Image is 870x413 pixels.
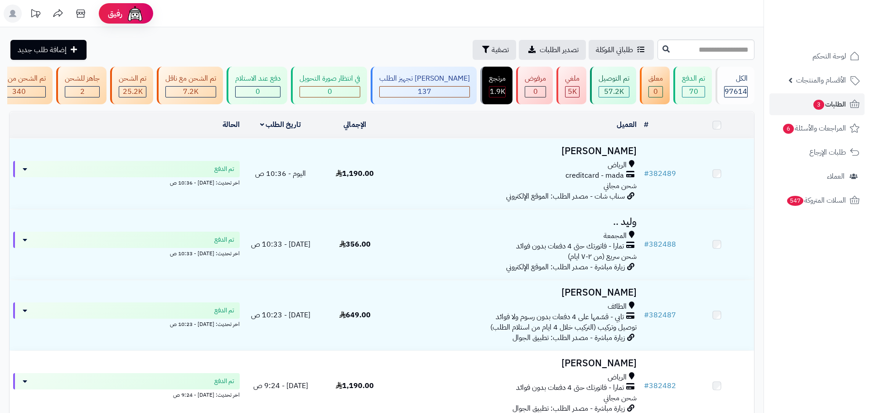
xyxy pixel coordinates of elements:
[588,67,638,104] a: تم التوصيل 57.2K
[644,119,648,130] a: #
[724,73,748,84] div: الكل
[289,67,369,104] a: في انتظار صورة التحويل 0
[214,235,234,244] span: تم الدفع
[555,67,588,104] a: ملغي 5K
[336,168,374,179] span: 1,190.00
[808,24,861,43] img: logo-2.png
[396,146,637,156] h3: [PERSON_NAME]
[644,380,676,391] a: #382482
[256,86,260,97] span: 0
[608,372,627,383] span: الرياض
[568,86,577,97] span: 5K
[339,239,371,250] span: 356.00
[12,86,26,97] span: 340
[225,67,289,104] a: دفع عند الاستلام 0
[473,40,516,60] button: تصفية
[222,119,240,130] a: الحالة
[369,67,478,104] a: [PERSON_NAME] تجهيز الطلب 137
[596,44,633,55] span: طلباتي المُوكلة
[126,5,144,23] img: ai-face.png
[525,87,546,97] div: 0
[812,98,846,111] span: الطلبات
[565,170,624,181] span: creditcard - mada
[786,194,846,207] span: السلات المتروكة
[813,100,824,110] span: 3
[490,86,505,97] span: 1.9K
[18,44,67,55] span: إضافة طلب جديد
[65,73,100,84] div: جاهز للشحن
[608,301,627,312] span: الطائف
[565,73,580,84] div: ملغي
[251,310,310,321] span: [DATE] - 10:23 ص
[540,44,579,55] span: تصدير الطلبات
[489,87,505,97] div: 1856
[604,180,637,191] span: شحن مجاني
[506,262,625,272] span: زيارة مباشرة - مصدر الطلب: الموقع الإلكتروني
[725,86,747,97] span: 97614
[516,383,624,393] span: تمارا - فاتورتك حتى 4 دفعات بدون فوائد
[380,87,469,97] div: 137
[123,86,143,97] span: 25.2K
[644,380,649,391] span: #
[672,67,714,104] a: تم الدفع 70
[769,189,865,211] a: السلات المتروكة547
[396,287,637,298] h3: [PERSON_NAME]
[13,319,240,328] div: اخر تحديث: [DATE] - 10:23 ص
[644,168,676,179] a: #382489
[649,87,662,97] div: 0
[155,67,225,104] a: تم الشحن مع ناقل 7.2K
[339,310,371,321] span: 649.00
[589,40,654,60] a: طلباتي المُوكلة
[568,251,637,262] span: شحن سريع (من ٢-٧ ايام)
[769,165,865,187] a: العملاء
[769,93,865,115] a: الطلبات3
[644,239,649,250] span: #
[80,86,85,97] span: 2
[604,86,624,97] span: 57.2K
[253,380,308,391] span: [DATE] - 9:24 ص
[519,40,586,60] a: تصدير الطلبات
[599,87,629,97] div: 57240
[492,44,509,55] span: تصفية
[24,5,47,25] a: تحديثات المنصة
[214,377,234,386] span: تم الدفع
[769,117,865,139] a: المراجعات والأسئلة6
[812,50,846,63] span: لوحة التحكم
[478,67,514,104] a: مرتجع 1.9K
[512,332,625,343] span: زيارة مباشرة - مصدر الطلب: تطبيق الجوال
[653,86,658,97] span: 0
[396,358,637,369] h3: [PERSON_NAME]
[108,8,122,19] span: رفيق
[516,241,624,252] span: تمارا - فاتورتك حتى 4 دفعات بدون فوائد
[214,165,234,174] span: تم الدفع
[689,86,698,97] span: 70
[489,73,506,84] div: مرتجع
[682,87,705,97] div: 70
[300,73,360,84] div: في انتظار صورة التحويل
[617,119,637,130] a: العميل
[235,73,280,84] div: دفع عند الاستلام
[65,87,99,97] div: 2
[328,86,332,97] span: 0
[809,146,846,159] span: طلبات الإرجاع
[165,73,216,84] div: تم الشحن مع ناقل
[496,312,624,322] span: تابي - قسّمها على 4 دفعات بدون رسوم ولا فوائد
[13,177,240,187] div: اخر تحديث: [DATE] - 10:36 ص
[769,45,865,67] a: لوحة التحكم
[300,87,360,97] div: 0
[644,310,649,321] span: #
[166,87,216,97] div: 7222
[648,73,663,84] div: معلق
[604,393,637,403] span: شحن مجاني
[682,73,705,84] div: تم الدفع
[119,73,146,84] div: تم الشحن
[599,73,629,84] div: تم التوصيل
[514,67,555,104] a: مرفوض 0
[379,73,470,84] div: [PERSON_NAME] تجهيز الطلب
[13,248,240,258] div: اخر تحديث: [DATE] - 10:33 ص
[533,86,538,97] span: 0
[255,168,306,179] span: اليوم - 10:36 ص
[525,73,546,84] div: مرفوض
[608,160,627,170] span: الرياض
[644,168,649,179] span: #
